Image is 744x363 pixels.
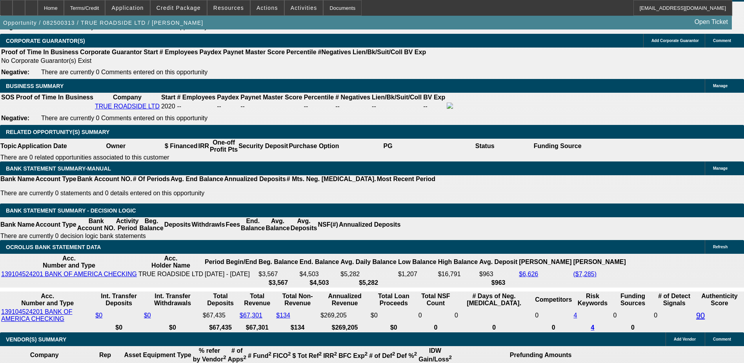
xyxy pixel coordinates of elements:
[6,129,109,135] span: RELATED OPPORTUNITY(S) SUMMARY
[6,336,66,343] span: VENDOR(S) SUMMARY
[339,139,436,154] th: PG
[288,351,291,357] sup: 2
[228,347,246,363] b: # of Apps
[226,217,240,232] th: Fees
[713,166,728,170] span: Manage
[340,270,397,278] td: $5,282
[447,103,453,109] img: facebook-icon.png
[334,351,337,357] sup: 2
[320,324,369,332] th: $269,205
[370,324,417,332] th: $0
[202,292,238,307] th: Total Deposits
[258,279,298,287] th: $3,567
[1,48,79,56] th: Proof of Time In Business
[320,312,369,319] div: $269,205
[370,292,417,307] th: Total Loan Proceeds
[438,255,478,269] th: High Balance
[318,49,351,55] b: #Negatives
[276,324,319,332] th: $134
[535,292,572,307] th: Competitors
[713,38,731,43] span: Comment
[423,102,446,111] td: --
[696,311,705,320] a: 90
[6,83,64,89] span: BUSINESS SUMMARY
[256,5,278,11] span: Actions
[1,308,72,322] a: 139104524201 BANK OF AMERICA CHECKING
[535,308,572,323] td: 0
[418,308,453,323] td: 0
[161,102,176,111] td: 2020
[288,139,339,154] th: Purchase Option
[286,175,377,183] th: # Mts. Neg. [MEDICAL_DATA].
[696,292,743,307] th: Authenticity Score
[651,38,699,43] span: Add Corporate Guarantor
[353,49,402,55] b: Lien/Bk/Suit/Coll
[414,351,417,357] sup: 2
[95,292,143,307] th: Int. Transfer Deposits
[164,217,191,232] th: Deposits
[238,139,288,154] th: Security Deposit
[116,217,139,232] th: Activity Period
[398,270,437,278] td: $1,207
[573,255,626,269] th: [PERSON_NAME]
[533,139,582,154] th: Funding Source
[691,15,731,29] a: Open Ticket
[198,139,209,154] th: IRR
[177,103,181,110] span: --
[35,175,77,183] th: Account Type
[239,324,275,332] th: $67,301
[1,69,29,75] b: Negative:
[240,103,302,110] div: --
[202,324,238,332] th: $67,435
[479,279,518,287] th: $963
[335,103,370,110] div: --
[265,217,290,232] th: Avg. Balance
[223,49,285,55] b: Paynet Master Score
[6,244,101,250] span: OCROLUS BANK STATEMENT DATA
[138,270,204,278] td: TRUE ROADSIDE LTD
[1,93,15,101] th: SOS
[591,324,595,331] a: 4
[304,94,334,101] b: Percentile
[613,308,653,323] td: 0
[204,270,257,278] td: [DATE] - [DATE]
[423,94,445,101] b: BV Exp
[160,49,198,55] b: # Employees
[106,0,149,15] button: Application
[77,175,133,183] th: Bank Account NO.
[193,347,226,363] b: % refer by Vendor
[258,255,298,269] th: Beg. Balance
[204,255,257,269] th: Period Begin/End
[1,255,137,269] th: Acc. Number and Type
[144,292,202,307] th: Int. Transfer Withdrawals
[6,38,85,44] span: CORPORATE GUARANTOR(S)
[323,352,337,359] b: IRR
[335,94,370,101] b: # Negatives
[258,270,298,278] td: $3,567
[340,255,397,269] th: Avg. Daily Balance
[144,312,151,319] a: $0
[251,0,284,15] button: Actions
[519,271,538,277] a: $6,626
[80,49,142,55] b: Corporate Guarantor
[454,292,534,307] th: # Days of Neg. [MEDICAL_DATA].
[317,217,338,232] th: NSF(#)
[1,271,137,277] a: 139104524201 BANK OF AMERICA CHECKING
[95,324,143,332] th: $0
[273,352,291,359] b: FICO
[397,352,417,359] b: Def %
[35,217,77,232] th: Account Type
[144,49,158,55] b: Start
[224,175,286,183] th: Annualized Deposits
[292,352,322,359] b: $ Tot Ref
[202,308,238,323] td: $67,435
[369,352,395,359] b: # of Def
[338,352,367,359] b: BFC Exp
[6,165,111,172] span: BANK STATEMENT SUMMARY-MANUAL
[713,337,731,341] span: Comment
[613,292,653,307] th: Funding Sources
[398,255,437,269] th: Low Balance
[138,255,204,269] th: Acc. Holder Name
[133,175,170,183] th: # Of Periods
[3,20,204,26] span: Opportunity / 082500313 / TRUE ROADSIDE LTD / [PERSON_NAME]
